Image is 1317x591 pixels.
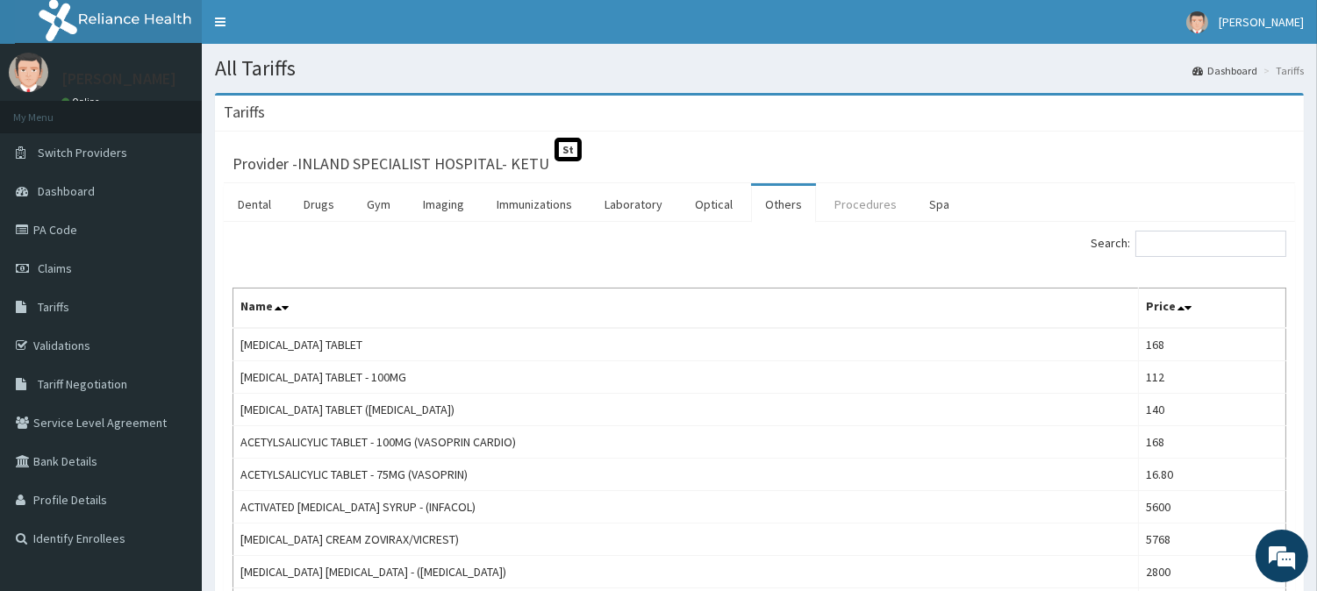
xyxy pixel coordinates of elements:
[9,53,48,92] img: User Image
[915,186,963,223] a: Spa
[61,71,176,87] p: [PERSON_NAME]
[1259,63,1304,78] li: Tariffs
[61,96,104,108] a: Online
[233,156,549,172] h3: Provider - INLAND SPECIALIST HOSPITAL- KETU
[1219,14,1304,30] span: [PERSON_NAME]
[224,104,265,120] h3: Tariffs
[555,138,582,161] span: St
[233,288,1139,329] th: Name
[1138,523,1285,556] td: 5768
[353,186,404,223] a: Gym
[409,186,478,223] a: Imaging
[1138,491,1285,523] td: 5600
[38,376,127,392] span: Tariff Negotiation
[483,186,586,223] a: Immunizations
[233,361,1139,394] td: [MEDICAL_DATA] TABLET - 100MG
[233,523,1139,556] td: [MEDICAL_DATA] CREAM ZOVIRAX/VICREST)
[102,182,242,359] span: We're online!
[38,145,127,160] span: Switch Providers
[1138,361,1285,394] td: 112
[1138,328,1285,361] td: 168
[1091,231,1286,257] label: Search:
[288,9,330,51] div: Minimize live chat window
[1192,63,1257,78] a: Dashboard
[38,299,69,315] span: Tariffs
[224,186,285,223] a: Dental
[1138,426,1285,459] td: 168
[233,426,1139,459] td: ACETYLSALICYLIC TABLET - 100MG (VASOPRIN CARDIO)
[233,328,1139,361] td: [MEDICAL_DATA] TABLET
[1138,556,1285,588] td: 2800
[215,57,1304,80] h1: All Tariffs
[32,88,71,132] img: d_794563401_company_1708531726252_794563401
[1138,394,1285,426] td: 140
[1186,11,1208,33] img: User Image
[233,459,1139,491] td: ACETYLSALICYLIC TABLET - 75MG (VASOPRIN)
[38,260,72,276] span: Claims
[233,394,1139,426] td: [MEDICAL_DATA] TABLET ([MEDICAL_DATA])
[751,186,816,223] a: Others
[233,556,1139,588] td: [MEDICAL_DATA] [MEDICAL_DATA] - ([MEDICAL_DATA])
[290,186,348,223] a: Drugs
[9,400,334,461] textarea: Type your message and hit 'Enter'
[91,98,295,121] div: Chat with us now
[1138,459,1285,491] td: 16.80
[1138,288,1285,329] th: Price
[591,186,676,223] a: Laboratory
[1135,231,1286,257] input: Search:
[233,491,1139,523] td: ACTIVATED [MEDICAL_DATA] SYRUP - (INFACOL)
[820,186,911,223] a: Procedures
[38,183,95,199] span: Dashboard
[681,186,747,223] a: Optical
